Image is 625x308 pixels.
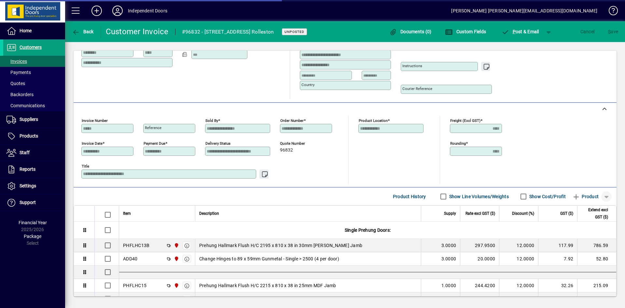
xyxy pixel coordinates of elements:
[123,210,131,217] span: Item
[123,282,146,289] div: PHFLHC15
[280,148,293,153] span: 96832
[577,239,616,252] td: 786.59
[441,256,456,262] span: 3.0000
[199,210,219,217] span: Description
[441,242,456,249] span: 3.0000
[538,252,577,266] td: 7.92
[106,26,169,37] div: Customer Invoice
[20,200,36,205] span: Support
[608,26,618,37] span: ave
[20,167,35,172] span: Reports
[577,292,616,306] td: 430.18
[441,282,456,289] span: 1.0000
[20,133,38,139] span: Products
[528,193,566,200] label: Show Cost/Profit
[123,296,146,302] div: PHFLHC15
[498,26,542,37] button: Post & Email
[20,28,32,33] span: Home
[3,178,65,194] a: Settings
[7,81,25,86] span: Quotes
[3,100,65,111] a: Communications
[448,193,509,200] label: Show Line Volumes/Weights
[501,29,539,34] span: ost & Email
[199,256,339,262] span: Change Hinges to 89 x 59mm Gunmetal - Single > 2500 (4 per door)
[3,111,65,128] a: Suppliers
[464,296,495,302] div: 244.4200
[199,242,362,249] span: Prehung Hallmark Flush H/C 2195 x 810 x 38 in 30mm [PERSON_NAME] Jamb
[3,89,65,100] a: Backorders
[606,26,620,37] button: Save
[577,279,616,292] td: 215.09
[82,141,103,146] mat-label: Invoice date
[128,6,167,16] div: Independent Doors
[7,92,34,97] span: Backorders
[402,86,432,91] mat-label: Courier Reference
[569,191,602,202] button: Product
[70,26,95,37] button: Back
[20,150,30,155] span: Staff
[182,27,274,37] div: #96832 - [STREET_ADDRESS] Rolleston
[82,118,108,123] mat-label: Invoice number
[280,118,304,123] mat-label: Order number
[3,23,65,39] a: Home
[205,141,230,146] mat-label: Delivery status
[107,5,128,17] button: Profile
[3,195,65,211] a: Support
[538,292,577,306] td: 64.53
[512,210,534,217] span: Discount (%)
[499,252,538,266] td: 12.0000
[443,26,488,37] button: Custom Fields
[119,222,616,239] div: Single Prehung Doors:
[20,45,42,50] span: Customers
[82,164,89,169] mat-label: Title
[86,5,107,17] button: Add
[123,256,137,262] div: ADD40
[3,128,65,144] a: Products
[3,145,65,161] a: Staff
[499,239,538,252] td: 12.0000
[199,296,336,302] span: Prehung Hallmark Flush H/C 2205 x 810 x 38 in 25mm MDF Jamb
[393,191,426,202] span: Product History
[144,141,165,146] mat-label: Payment due
[172,242,180,249] span: Christchurch
[7,70,31,75] span: Payments
[301,82,314,87] mat-label: Country
[445,29,486,34] span: Custom Fields
[577,252,616,266] td: 52.80
[444,210,456,217] span: Supply
[538,239,577,252] td: 117.99
[359,118,388,123] mat-label: Product location
[464,256,495,262] div: 20.0000
[450,141,466,146] mat-label: Rounding
[464,282,495,289] div: 244.4200
[464,242,495,249] div: 297.9500
[123,242,149,249] div: PHFLHC13B
[3,67,65,78] a: Payments
[280,141,319,146] span: Quote number
[441,296,456,302] span: 2.0000
[65,26,101,37] app-page-header-button: Back
[24,234,41,239] span: Package
[199,282,336,289] span: Prehung Hallmark Flush H/C 2215 x 810 x 38 in 25mm MDF Jamb
[450,118,480,123] mat-label: Freight (excl GST)
[560,210,573,217] span: GST ($)
[3,56,65,67] a: Invoices
[7,59,27,64] span: Invoices
[604,1,617,22] a: Knowledge Base
[172,282,180,289] span: Christchurch
[172,295,180,302] span: Christchurch
[499,292,538,306] td: 12.0000
[465,210,495,217] span: Rate excl GST ($)
[451,6,597,16] div: [PERSON_NAME] [PERSON_NAME][EMAIL_ADDRESS][DOMAIN_NAME]
[389,29,432,34] span: Documents (0)
[538,279,577,292] td: 32.26
[390,191,429,202] button: Product History
[402,64,422,68] mat-label: Instructions
[3,161,65,178] a: Reports
[388,26,433,37] button: Documents (0)
[20,117,38,122] span: Suppliers
[72,29,94,34] span: Back
[608,29,611,34] span: S
[581,206,608,221] span: Extend excl GST ($)
[19,220,47,225] span: Financial Year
